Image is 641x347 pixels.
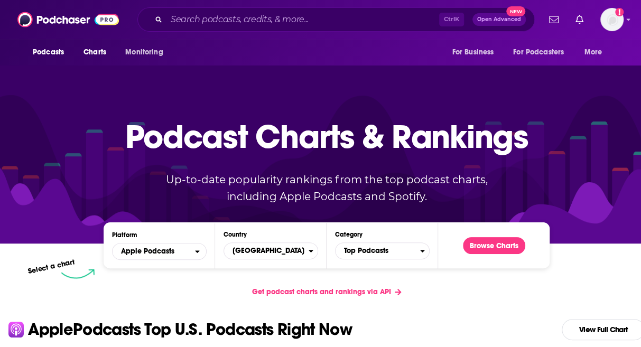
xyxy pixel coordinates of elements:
span: Charts [83,45,106,60]
span: New [506,6,525,16]
button: Countries [224,242,318,259]
img: User Profile [600,8,624,31]
button: Browse Charts [463,237,525,254]
div: Search podcasts, credits, & more... [137,7,535,32]
p: Podcast Charts & Rankings [125,102,528,171]
p: Apple Podcasts Top U.S. Podcasts Right Now [28,321,352,338]
button: open menu [506,42,579,62]
p: Up-to-date popularity rankings from the top podcast charts, including Apple Podcasts and Spotify. [145,171,508,205]
svg: Add a profile image [615,8,624,16]
img: apple Icon [8,322,24,337]
img: select arrow [61,269,95,279]
span: Apple Podcasts [121,248,174,255]
span: For Podcasters [513,45,564,60]
button: open menu [118,42,176,62]
a: Charts [77,42,113,62]
span: Get podcast charts and rankings via API [252,287,391,296]
a: Show notifications dropdown [545,11,563,29]
button: Open AdvancedNew [472,13,526,26]
span: Open Advanced [477,17,521,22]
button: open menu [25,42,78,62]
span: Ctrl K [439,13,464,26]
img: Podchaser - Follow, Share and Rate Podcasts [17,10,119,30]
span: For Business [452,45,494,60]
span: Logged in as Naomiumusic [600,8,624,31]
a: Get podcast charts and rankings via API [243,279,410,305]
button: open menu [112,243,207,260]
button: open menu [444,42,507,62]
a: Show notifications dropdown [571,11,588,29]
button: Show profile menu [600,8,624,31]
h2: Platforms [112,243,207,260]
span: Podcasts [33,45,64,60]
p: Select a chart [27,257,76,276]
span: More [584,45,602,60]
input: Search podcasts, credits, & more... [166,11,439,28]
button: open menu [577,42,616,62]
button: Categories [335,242,430,259]
span: Monitoring [125,45,163,60]
span: [GEOGRAPHIC_DATA] [224,242,309,260]
span: Top Podcasts [336,242,420,260]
